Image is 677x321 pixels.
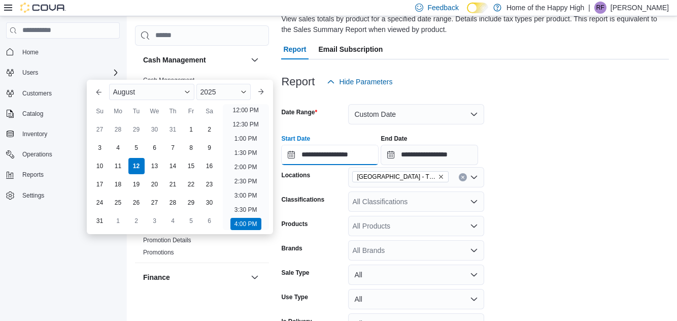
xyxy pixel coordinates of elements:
[147,176,163,192] div: day-20
[18,148,120,160] span: Operations
[183,121,199,138] div: day-1
[230,204,261,216] li: 3:30 PM
[18,46,120,58] span: Home
[165,140,181,156] div: day-7
[281,196,324,204] label: Classifications
[20,3,66,13] img: Cova
[128,213,145,229] div: day-2
[230,218,261,230] li: 4:00 PM
[143,55,206,65] h3: Cash Management
[143,77,194,84] a: Cash Management
[18,87,56,100] a: Customers
[165,195,181,211] div: day-28
[22,69,38,77] span: Users
[281,220,308,228] label: Products
[2,127,124,141] button: Inventory
[91,120,219,230] div: August, 2025
[281,244,302,252] label: Brands
[467,3,488,13] input: Dark Mode
[18,46,43,58] a: Home
[92,121,108,138] div: day-27
[588,2,590,14] p: |
[128,121,145,138] div: day-29
[143,76,194,84] span: Cash Management
[230,147,261,159] li: 1:30 PM
[110,176,126,192] div: day-18
[323,72,396,92] button: Hide Parameters
[147,140,163,156] div: day-6
[147,103,163,119] div: We
[92,158,108,174] div: day-10
[470,198,478,206] button: Open list of options
[2,107,124,121] button: Catalog
[128,158,145,174] div: day-12
[230,189,261,202] li: 3:00 PM
[143,249,174,256] a: Promotions
[319,39,383,59] span: Email Subscription
[110,158,126,174] div: day-11
[110,195,126,211] div: day-25
[381,145,478,165] input: Press the down key to open a popover containing a calendar.
[18,169,120,181] span: Reports
[128,140,145,156] div: day-5
[22,130,47,138] span: Inventory
[110,140,126,156] div: day-4
[110,103,126,119] div: Mo
[201,195,218,211] div: day-30
[357,172,436,182] span: [GEOGRAPHIC_DATA] - The Shed District - Fire & Flower
[128,176,145,192] div: day-19
[283,39,306,59] span: Report
[249,271,261,283] button: Finance
[22,110,43,118] span: Catalog
[6,41,120,230] nav: Complex example
[201,121,218,138] div: day-2
[596,2,604,14] span: RF
[165,121,181,138] div: day-31
[2,66,124,80] button: Users
[281,171,310,179] label: Locations
[18,189,120,202] span: Settings
[470,222,478,230] button: Open list of options
[143,55,247,65] button: Cash Management
[348,104,484,124] button: Custom Date
[92,140,108,156] div: day-3
[110,121,126,138] div: day-28
[147,195,163,211] div: day-27
[339,77,392,87] span: Hide Parameters
[183,213,199,229] div: day-5
[249,54,261,66] button: Cash Management
[92,103,108,119] div: Su
[165,213,181,229] div: day-4
[201,158,218,174] div: day-16
[165,176,181,192] div: day-21
[201,176,218,192] div: day-23
[135,74,269,103] div: Cash Management
[2,188,124,203] button: Settings
[281,145,379,165] input: Press the down key to enter a popover containing a calendar. Press the escape key to close the po...
[438,174,444,180] button: Remove Winnipeg - The Shed District - Fire & Flower from selection in this group
[92,213,108,229] div: day-31
[348,265,484,285] button: All
[22,89,52,98] span: Customers
[183,176,199,192] div: day-22
[165,158,181,174] div: day-14
[281,293,308,301] label: Use Type
[18,128,120,140] span: Inventory
[196,84,251,100] div: Button. Open the year selector. 2025 is currently selected.
[183,103,199,119] div: Fr
[135,222,269,263] div: Discounts & Promotions
[470,173,478,181] button: Open list of options
[230,175,261,187] li: 2:30 PM
[110,213,126,229] div: day-1
[229,118,263,131] li: 12:30 PM
[147,158,163,174] div: day-13
[18,67,120,79] span: Users
[348,289,484,309] button: All
[2,86,124,101] button: Customers
[611,2,669,14] p: [PERSON_NAME]
[2,147,124,162] button: Operations
[459,173,467,181] button: Clear input
[113,88,136,96] span: August
[109,84,194,100] div: Button. Open the month selector. August is currently selected.
[22,48,39,56] span: Home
